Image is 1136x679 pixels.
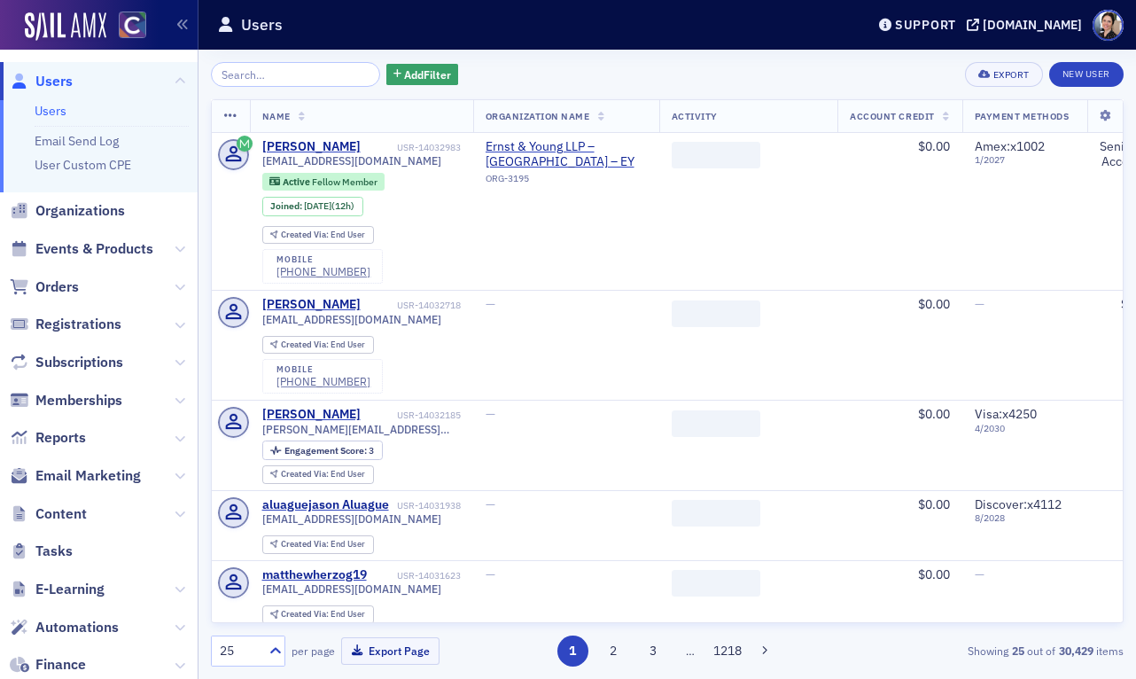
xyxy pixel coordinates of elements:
[486,296,495,312] span: —
[35,277,79,297] span: Orders
[35,239,153,259] span: Events & Products
[283,176,312,188] span: Active
[638,636,669,667] button: 3
[276,364,370,375] div: mobile
[486,406,495,422] span: —
[281,540,365,550] div: End User
[35,391,122,410] span: Memberships
[918,138,950,154] span: $0.00
[35,428,86,448] span: Reports
[486,173,647,191] div: ORG-3195
[270,200,304,212] span: Joined :
[10,618,119,637] a: Automations
[281,610,365,620] div: End User
[10,655,86,675] a: Finance
[975,566,984,582] span: —
[276,375,370,388] a: [PHONE_NUMBER]
[262,336,374,355] div: Created Via: End User
[918,296,950,312] span: $0.00
[975,110,1070,122] span: Payment Methods
[262,154,441,168] span: [EMAIL_ADDRESS][DOMAIN_NAME]
[281,230,365,240] div: End User
[10,353,123,372] a: Subscriptions
[672,570,760,597] span: ‌
[10,542,73,561] a: Tasks
[281,538,331,550] span: Created Via :
[211,62,380,87] input: Search…
[276,254,370,265] div: mobile
[983,17,1082,33] div: [DOMAIN_NAME]
[975,154,1075,166] span: 1 / 2027
[25,12,106,41] img: SailAMX
[262,226,374,245] div: Created Via: End User
[10,277,79,297] a: Orders
[281,339,331,350] span: Created Via :
[486,566,495,582] span: —
[832,643,1124,659] div: Showing out of items
[284,446,374,456] div: 3
[975,423,1075,434] span: 4 / 2030
[672,300,760,327] span: ‌
[262,512,441,526] span: [EMAIL_ADDRESS][DOMAIN_NAME]
[672,410,760,437] span: ‌
[597,636,628,667] button: 2
[850,110,934,122] span: Account Credit
[35,466,141,486] span: Email Marketing
[10,72,73,91] a: Users
[35,655,86,675] span: Finance
[918,406,950,422] span: $0.00
[10,201,125,221] a: Organizations
[10,391,122,410] a: Memberships
[276,265,370,278] div: [PHONE_NUMBER]
[35,201,125,221] span: Organizations
[993,70,1030,80] div: Export
[10,580,105,599] a: E-Learning
[35,504,87,524] span: Content
[281,229,331,240] span: Created Via :
[35,72,73,91] span: Users
[262,465,374,484] div: Created Via: End User
[281,608,331,620] span: Created Via :
[262,297,361,313] a: [PERSON_NAME]
[975,138,1045,154] span: Amex : x1002
[262,139,361,155] a: [PERSON_NAME]
[386,64,459,86] button: AddFilter
[363,142,461,153] div: USR-14032983
[672,500,760,527] span: ‌
[262,407,361,423] a: [PERSON_NAME]
[1008,643,1027,659] strong: 25
[975,296,984,312] span: —
[895,17,956,33] div: Support
[35,353,123,372] span: Subscriptions
[10,466,141,486] a: Email Marketing
[262,497,389,513] a: aluaguejason Aluague
[975,512,1075,524] span: 8 / 2028
[35,103,66,119] a: Users
[304,199,331,212] span: [DATE]
[10,428,86,448] a: Reports
[304,200,354,212] div: (12h)
[262,423,461,436] span: [PERSON_NAME][EMAIL_ADDRESS][DOMAIN_NAME]
[557,636,588,667] button: 1
[262,110,291,122] span: Name
[486,496,495,512] span: —
[262,441,383,460] div: Engagement Score: 3
[678,643,703,659] span: …
[284,444,369,457] span: Engagement Score :
[262,535,374,554] div: Created Via: End User
[262,313,441,326] span: [EMAIL_ADDRESS][DOMAIN_NAME]
[967,19,1088,31] button: [DOMAIN_NAME]
[35,315,121,334] span: Registrations
[262,173,385,191] div: Active: Active: Fellow Member
[262,567,367,583] a: matthewherzog19
[10,315,121,334] a: Registrations
[363,300,461,311] div: USR-14032718
[281,468,331,480] span: Created Via :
